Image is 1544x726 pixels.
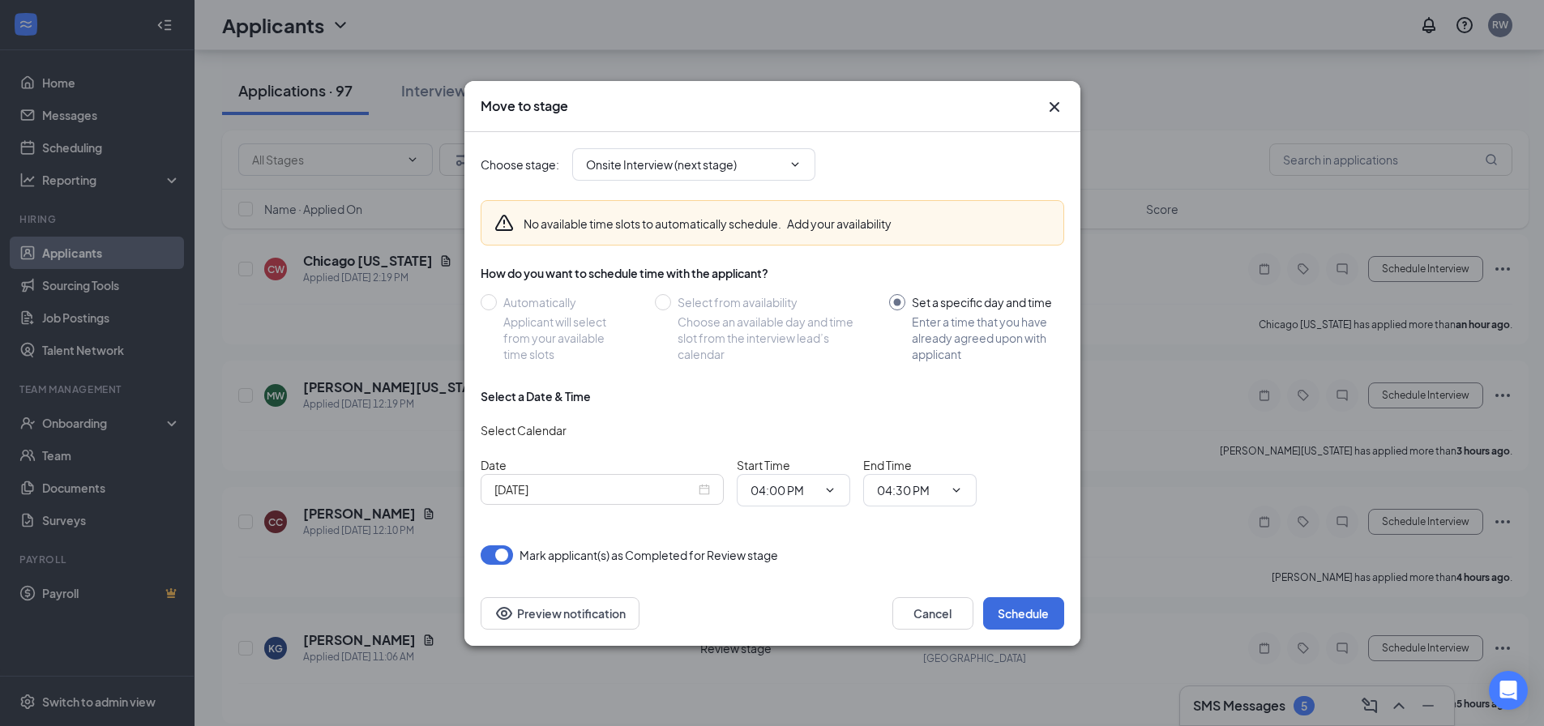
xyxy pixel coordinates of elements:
span: End Time [863,458,912,472]
input: End time [877,481,943,499]
input: Sep 16, 2025 [494,480,695,498]
svg: Cross [1045,97,1064,117]
svg: ChevronDown [823,484,836,497]
h3: Move to stage [481,97,568,115]
button: Cancel [892,597,973,630]
div: How do you want to schedule time with the applicant? [481,265,1064,281]
button: Schedule [983,597,1064,630]
svg: ChevronDown [789,158,802,171]
span: Start Time [737,458,790,472]
div: Open Intercom Messenger [1489,671,1528,710]
svg: Warning [494,213,514,233]
span: Select Calendar [481,423,567,438]
span: Date [481,458,507,472]
span: Mark applicant(s) as Completed for Review stage [520,545,778,565]
button: Add your availability [787,216,892,232]
input: Start time [751,481,817,499]
svg: Eye [494,604,514,623]
button: Preview notificationEye [481,597,639,630]
svg: ChevronDown [950,484,963,497]
div: Select a Date & Time [481,388,591,404]
div: No available time slots to automatically schedule. [524,216,892,232]
button: Close [1045,97,1064,117]
span: Choose stage : [481,156,559,173]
